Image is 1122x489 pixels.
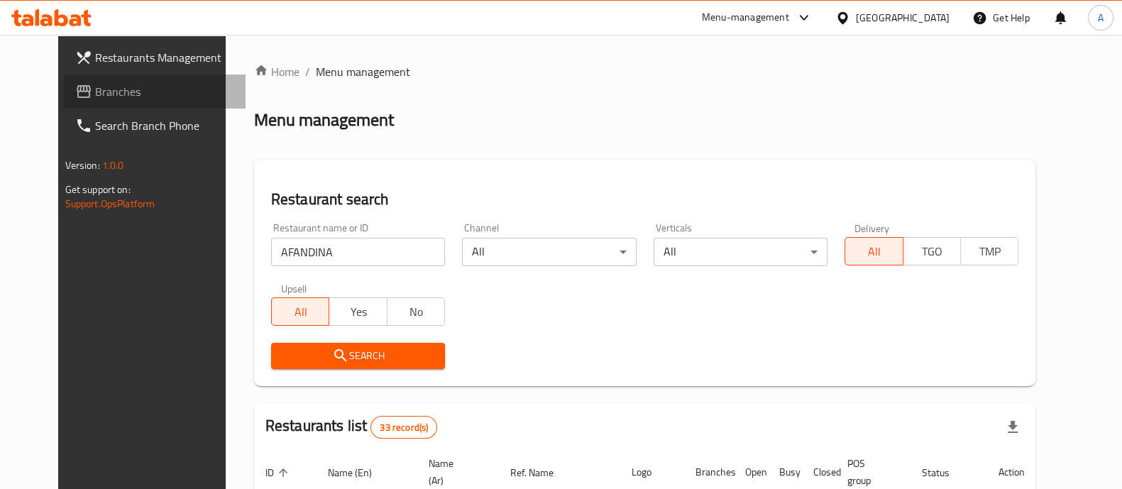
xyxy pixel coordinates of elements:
div: All [462,238,636,266]
div: Total records count [370,416,437,439]
span: TMP [967,241,1013,262]
a: Home [254,63,299,80]
span: POS group [847,455,893,489]
div: Menu-management [702,9,789,26]
span: Name (En) [328,464,390,481]
span: Restaurants Management [95,49,234,66]
button: TGO [903,237,961,265]
label: Upsell [281,283,307,293]
a: Search Branch Phone [64,109,246,143]
button: All [271,297,329,326]
span: Status [921,464,967,481]
button: TMP [960,237,1018,265]
li: / [305,63,310,80]
h2: Menu management [254,109,394,131]
div: [GEOGRAPHIC_DATA] [856,10,950,26]
span: Version: [65,156,100,175]
a: Support.OpsPlatform [65,194,155,213]
h2: Restaurants list [265,415,437,439]
span: Search Branch Phone [95,117,234,134]
a: Branches [64,75,246,109]
span: Get support on: [65,180,131,199]
nav: breadcrumb [254,63,1036,80]
input: Search for restaurant name or ID.. [271,238,445,266]
div: Export file [996,410,1030,444]
a: Restaurants Management [64,40,246,75]
span: 1.0.0 [102,156,124,175]
span: ID [265,464,292,481]
span: Ref. Name [510,464,572,481]
div: All [654,238,827,266]
span: Name (Ar) [429,455,482,489]
button: All [845,237,903,265]
span: Branches [95,83,234,100]
button: No [387,297,445,326]
span: Yes [335,302,381,322]
span: Search [282,347,434,365]
span: TGO [909,241,955,262]
button: Search [271,343,445,369]
span: A [1098,10,1104,26]
span: All [277,302,324,322]
span: Menu management [316,63,410,80]
button: Yes [329,297,387,326]
h2: Restaurant search [271,189,1019,210]
span: No [393,302,439,322]
span: 33 record(s) [371,421,436,434]
label: Delivery [854,223,890,233]
span: All [851,241,897,262]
